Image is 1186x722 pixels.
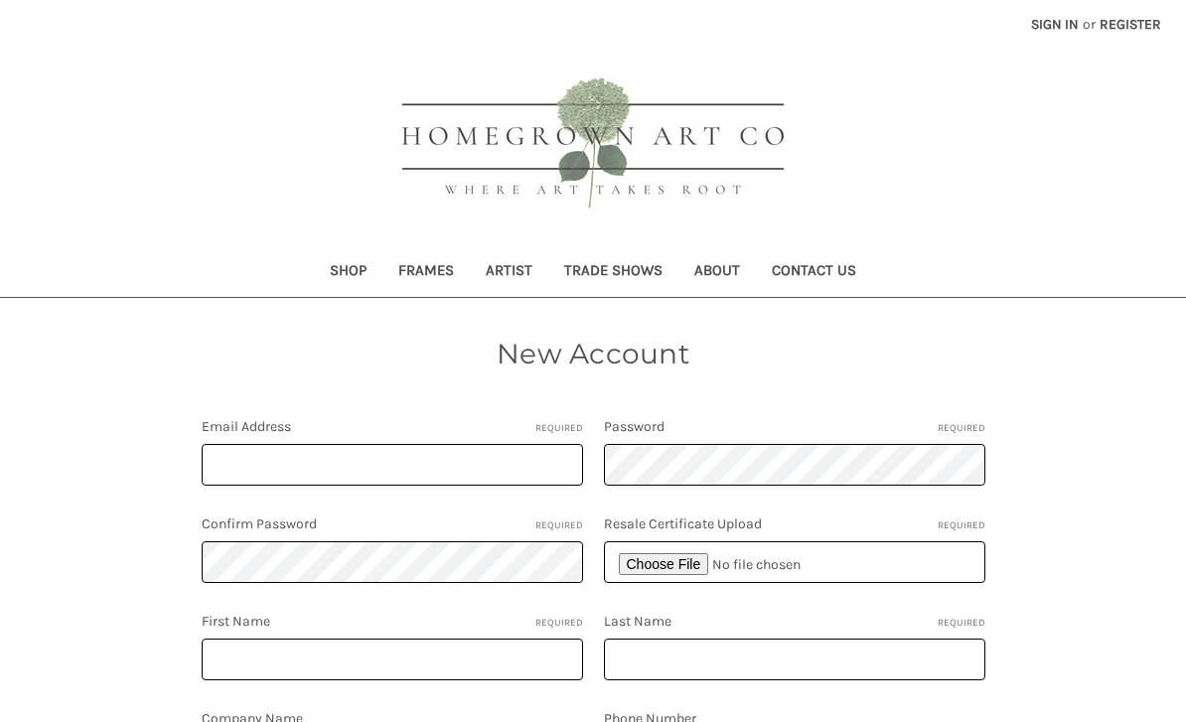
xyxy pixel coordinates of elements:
small: Required [938,518,985,533]
small: Required [535,616,583,631]
label: Password [604,416,985,437]
a: Contact Us [756,248,872,297]
label: First Name [202,611,583,632]
label: Resale Certificate Upload [604,513,985,534]
label: Confirm Password [202,513,583,534]
small: Required [938,616,985,631]
a: About [678,248,756,297]
a: Trade Shows [548,248,678,297]
small: Required [535,421,583,436]
a: Artist [470,248,548,297]
img: HOMEGROWN ART CO [370,56,816,234]
span: or [1081,14,1098,35]
label: Last Name [604,611,985,632]
label: Email Address [202,416,583,437]
a: Frames [382,248,470,297]
small: Required [938,421,985,436]
a: Shop [314,248,382,297]
h1: New Account [21,333,1165,374]
small: Required [535,518,583,533]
